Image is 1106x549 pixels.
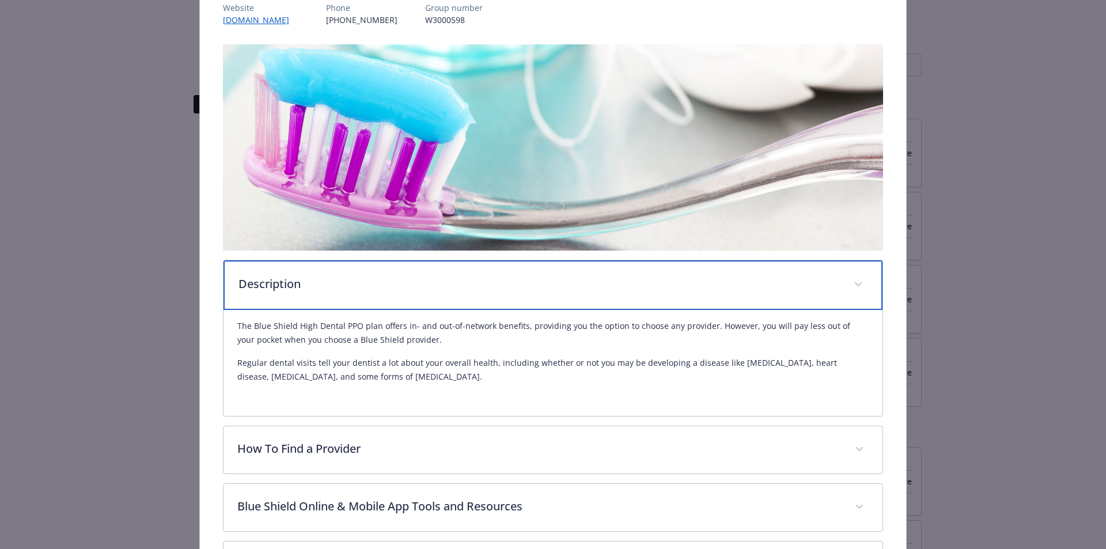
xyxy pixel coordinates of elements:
p: Description [238,275,840,293]
p: The Blue Shield High Dental PPO plan offers in- and out-of-network benefits, providing you the op... [237,319,869,347]
p: Regular dental visits tell your dentist a lot about your overall health, including whether or not... [237,356,869,384]
p: [PHONE_NUMBER] [326,14,397,26]
a: [DOMAIN_NAME] [223,14,298,25]
p: Blue Shield Online & Mobile App Tools and Resources [237,498,842,515]
p: Group number [425,2,483,14]
p: How To Find a Provider [237,440,842,457]
div: Description [224,260,883,310]
div: How To Find a Provider [224,426,883,474]
p: W3000598 [425,14,483,26]
div: Blue Shield Online & Mobile App Tools and Resources [224,484,883,531]
p: Phone [326,2,397,14]
div: Description [224,310,883,416]
img: banner [223,44,884,251]
p: Website [223,2,298,14]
